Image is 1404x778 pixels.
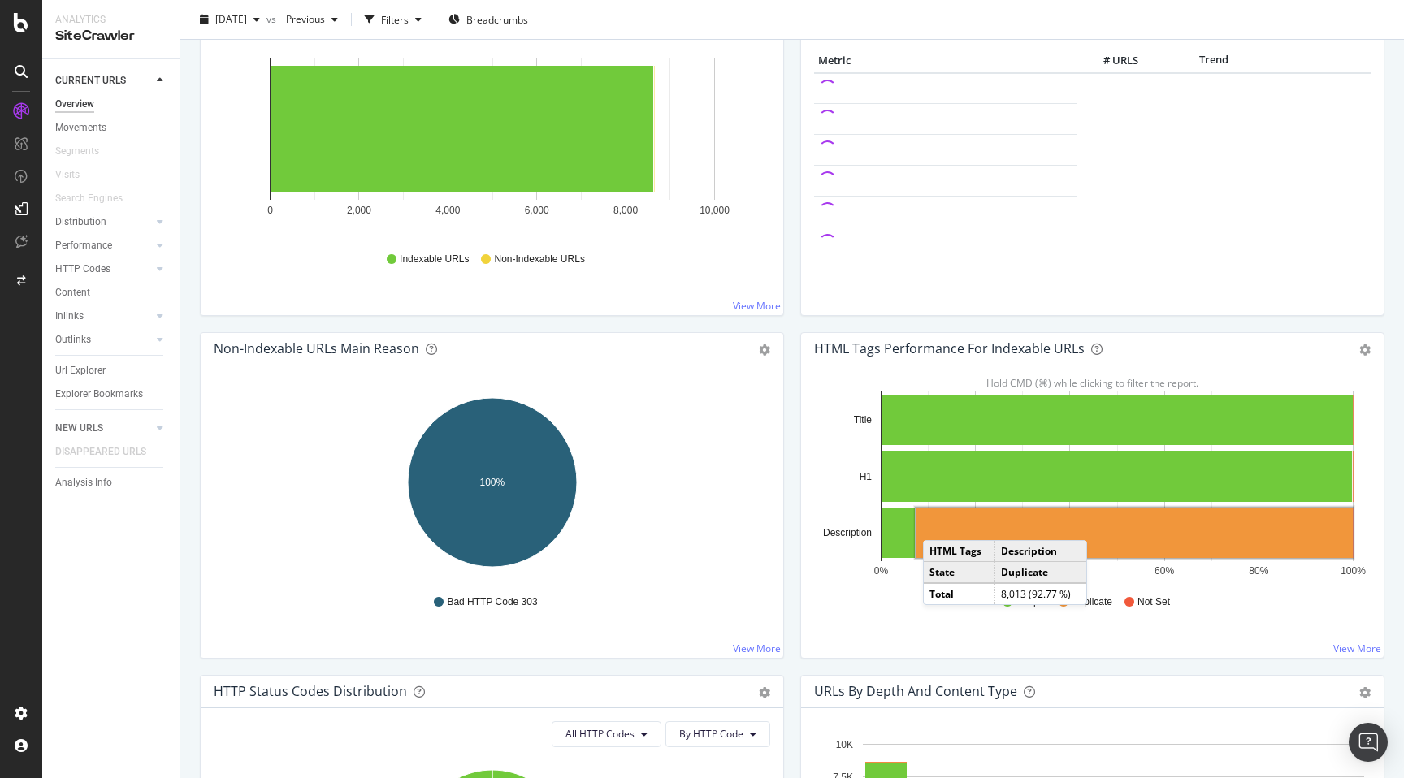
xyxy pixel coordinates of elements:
[55,420,103,437] div: NEW URLS
[814,49,1077,73] th: Metric
[679,727,743,741] span: By HTTP Code
[1155,565,1174,577] text: 60%
[193,6,266,32] button: [DATE]
[347,205,371,216] text: 2,000
[924,583,995,604] td: Total
[55,443,146,460] div: DISAPPEARED URLS
[214,49,770,237] svg: A chart.
[435,205,460,216] text: 4,000
[552,721,661,747] button: All HTTP Codes
[55,190,139,207] a: Search Engines
[814,683,1017,699] div: URLs by Depth and Content Type
[1142,49,1285,73] th: Trend
[466,12,528,26] span: Breadcrumbs
[759,344,770,356] div: gear
[1072,595,1112,609] span: Duplicate
[55,362,106,379] div: Url Explorer
[733,642,781,655] a: View More
[55,72,126,89] div: CURRENT URLS
[759,687,770,698] div: gear
[279,12,325,26] span: Previous
[874,565,889,577] text: 0%
[55,261,152,278] a: HTTP Codes
[215,12,247,26] span: 2025 Aug. 16th
[55,443,162,460] a: DISAPPEARED URLS
[854,414,873,426] text: Title
[55,143,99,160] div: Segments
[55,308,84,325] div: Inlinks
[214,391,770,580] svg: A chart.
[55,119,106,136] div: Movements
[267,205,273,216] text: 0
[665,721,770,747] button: By HTTP Code
[358,6,428,32] button: Filters
[1359,344,1371,356] div: gear
[55,214,106,231] div: Distribution
[55,166,80,184] div: Visits
[442,6,535,32] button: Breadcrumbs
[214,683,407,699] div: HTTP Status Codes Distribution
[1077,49,1142,73] th: # URLS
[1359,687,1371,698] div: gear
[814,391,1371,580] svg: A chart.
[55,237,152,254] a: Performance
[1341,565,1366,577] text: 100%
[995,541,1086,562] td: Description
[860,471,873,482] text: H1
[55,27,167,45] div: SiteCrawler
[494,253,584,266] span: Non-Indexable URLs
[55,13,167,27] div: Analytics
[613,205,638,216] text: 8,000
[279,6,344,32] button: Previous
[525,205,549,216] text: 6,000
[55,474,168,491] a: Analysis Info
[995,583,1086,604] td: 8,013 (92.77 %)
[733,299,781,313] a: View More
[55,284,90,301] div: Content
[924,541,995,562] td: HTML Tags
[214,340,419,357] div: Non-Indexable URLs Main Reason
[55,237,112,254] div: Performance
[400,253,469,266] span: Indexable URLs
[480,477,505,488] text: 100%
[55,72,152,89] a: CURRENT URLS
[814,340,1085,357] div: HTML Tags Performance for Indexable URLs
[55,386,168,403] a: Explorer Bookmarks
[565,727,635,741] span: All HTTP Codes
[55,190,123,207] div: Search Engines
[55,420,152,437] a: NEW URLS
[55,214,152,231] a: Distribution
[447,595,537,609] span: Bad HTTP Code 303
[381,12,409,26] div: Filters
[55,96,94,113] div: Overview
[55,308,152,325] a: Inlinks
[266,12,279,26] span: vs
[55,261,110,278] div: HTTP Codes
[55,119,168,136] a: Movements
[55,474,112,491] div: Analysis Info
[836,739,853,750] text: 10K
[55,284,168,301] a: Content
[1333,642,1381,655] a: View More
[823,527,872,538] text: Description
[1249,565,1268,577] text: 80%
[55,386,143,403] div: Explorer Bookmarks
[1137,595,1170,609] span: Not Set
[1349,723,1388,762] div: Open Intercom Messenger
[924,562,995,584] td: State
[55,331,152,348] a: Outlinks
[55,362,168,379] a: Url Explorer
[55,331,91,348] div: Outlinks
[55,96,168,113] a: Overview
[55,166,96,184] a: Visits
[700,205,730,216] text: 10,000
[55,143,115,160] a: Segments
[995,562,1086,584] td: Duplicate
